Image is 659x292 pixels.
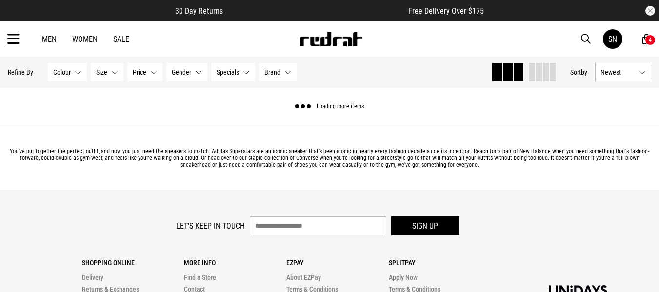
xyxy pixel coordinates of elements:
[286,259,389,267] p: Ezpay
[608,35,617,44] div: SN
[175,6,223,16] span: 30 Day Returns
[8,148,651,168] p: You've put together the perfect outfit, and now you just need the sneakers to match. Adidas Super...
[581,68,587,76] span: by
[217,68,239,76] span: Specials
[317,103,364,110] span: Loading more items
[600,68,635,76] span: Newest
[389,259,491,267] p: Splitpay
[595,63,651,81] button: Newest
[259,63,297,81] button: Brand
[176,221,245,231] label: Let's keep in touch
[91,63,123,81] button: Size
[42,35,57,44] a: Men
[72,35,98,44] a: Women
[82,259,184,267] p: Shopping Online
[82,273,103,281] a: Delivery
[48,63,87,81] button: Colour
[642,34,651,44] a: 4
[8,68,33,76] p: Refine By
[299,32,363,46] img: Redrat logo
[649,37,652,43] div: 4
[570,66,587,78] button: Sortby
[96,68,107,76] span: Size
[408,6,484,16] span: Free Delivery Over $175
[211,63,255,81] button: Specials
[8,4,37,33] button: Open LiveChat chat widget
[242,6,389,16] iframe: Customer reviews powered by Trustpilot
[113,35,129,44] a: Sale
[391,216,459,235] button: Sign up
[172,68,191,76] span: Gender
[166,63,207,81] button: Gender
[264,68,280,76] span: Brand
[184,259,286,267] p: More Info
[389,273,418,281] a: Apply Now
[286,273,321,281] a: About EZPay
[133,68,146,76] span: Price
[184,273,216,281] a: Find a Store
[127,63,162,81] button: Price
[53,68,71,76] span: Colour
